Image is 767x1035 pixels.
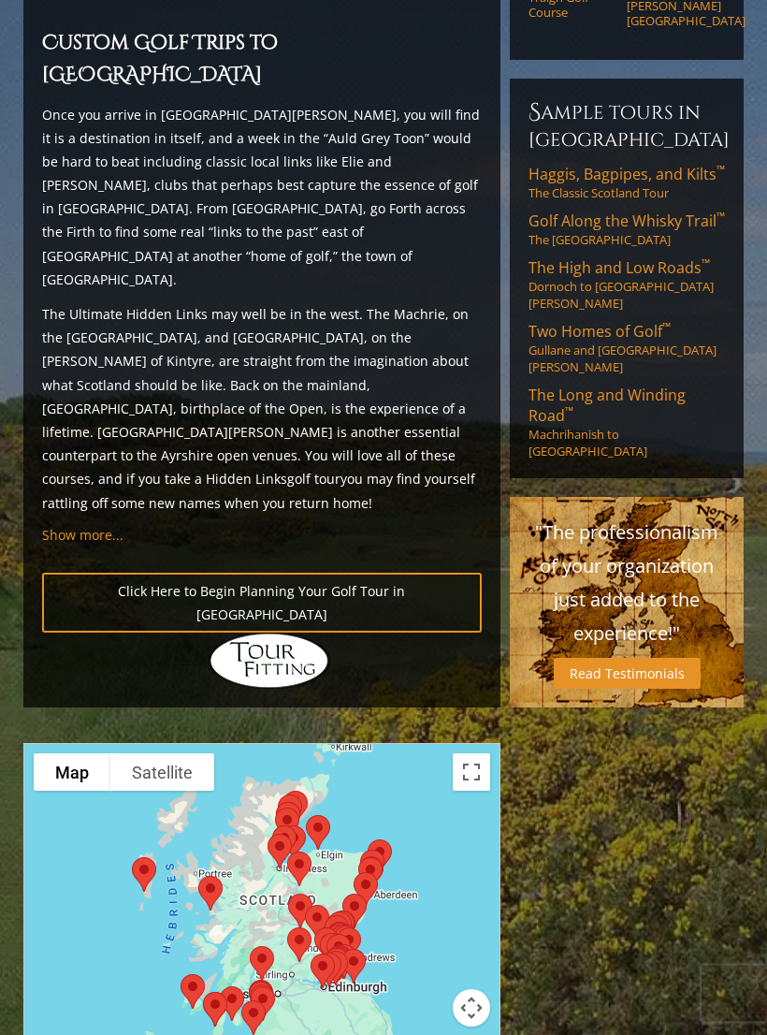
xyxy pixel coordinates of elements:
a: The High and Low Roads™Dornoch to [GEOGRAPHIC_DATA][PERSON_NAME] [528,258,725,313]
span: Golf Along the Whisky Trail [528,211,725,232]
a: Read Testimonials [554,659,701,690]
span: The Long and Winding Road [528,386,686,427]
a: Click Here to Begin Planning Your Golf Tour in [GEOGRAPHIC_DATA] [42,574,483,634]
h6: Sample Tours in [GEOGRAPHIC_DATA] [528,98,725,153]
span: Haggis, Bagpipes, and Kilts [528,165,725,185]
p: "The professionalism of your organization just added to the experience!" [528,517,725,651]
img: Hidden Links [209,634,330,690]
a: Golf Along the Whisky Trail™The [GEOGRAPHIC_DATA] [528,211,725,249]
p: Once you arrive in [GEOGRAPHIC_DATA][PERSON_NAME], you will find it is a destination in itself, a... [42,104,483,293]
a: Haggis, Bagpipes, and Kilts™The Classic Scotland Tour [528,165,725,202]
p: The Ultimate Hidden Links may well be in the west. The Machrie, on the [GEOGRAPHIC_DATA], and [GE... [42,303,483,516]
a: The Long and Winding Road™Machrihanish to [GEOGRAPHIC_DATA] [528,386,725,460]
sup: ™ [716,210,725,226]
sup: ™ [716,163,725,179]
sup: ™ [565,404,573,420]
sup: ™ [702,256,710,272]
a: golf tour [287,471,340,488]
sup: ™ [662,320,671,336]
span: The High and Low Roads [528,258,710,279]
a: Show more... [42,527,123,545]
a: Two Homes of Golf™Gullane and [GEOGRAPHIC_DATA][PERSON_NAME] [528,322,725,376]
span: Two Homes of Golf [528,322,671,343]
h2: Custom Golf Trips to [GEOGRAPHIC_DATA] [42,29,483,92]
